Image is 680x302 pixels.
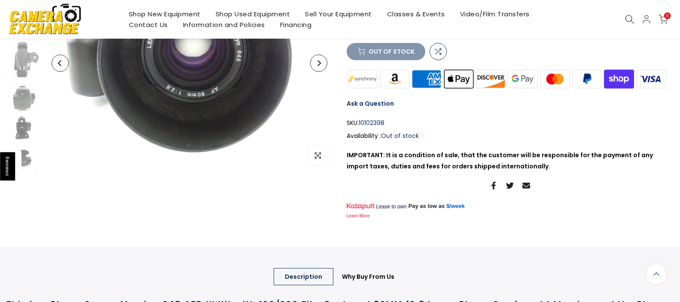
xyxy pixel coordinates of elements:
[522,180,530,191] a: Share on Email
[359,118,384,128] span: 10102398
[6,86,41,112] img: Phase One AF or Mamiya 645 AFD III Camera Body 80MM F2.8, and 120/220 Film Back Medium Format Equ...
[603,69,635,90] img: shopify pay
[378,69,411,90] img: amazon payments
[411,69,443,90] img: american express
[347,151,653,170] strong: IMPORTANT: It is a condition of sale, that the customer will be responsible for the payment of an...
[490,180,497,191] a: Share on Facebook
[347,118,674,128] div: SKU:
[121,9,208,19] a: Shop New Equipment
[6,146,41,172] img: Phase One AF or Mamiya 645 AFD III Camera Body 80MM F2.8, and 120/220 Film Back Medium Format Equ...
[571,69,603,90] img: paypal
[121,19,175,30] a: Contact Us
[347,69,379,90] img: synchrony
[381,131,419,140] span: Out of stock
[272,19,319,30] a: Financing
[507,69,539,90] img: google pay
[659,15,668,24] a: 0
[452,9,537,19] a: Video/Film Transfers
[376,203,406,210] span: Lease to own
[539,69,571,90] img: master
[331,268,406,285] a: Why Buy From Us
[310,55,327,72] button: Next
[646,263,667,285] a: Back to the top
[664,12,671,19] span: 0
[635,69,667,90] img: visa
[347,99,394,108] a: Ask a Question
[446,202,465,210] a: $/week
[442,69,475,90] img: apple pay
[6,116,41,142] img: Phase One AF or Mamiya 645 AFD III Camera Body 80MM F2.8, and 120/220 Film Back Medium Format Equ...
[475,69,507,90] img: discover
[6,36,41,82] img: Phase One AF or Mamiya 645 AFD III Camera Body 80MM F2.8, and 120/220 Film Back Medium Format Equ...
[208,9,298,19] a: Shop Used Equipment
[347,131,674,141] div: Availability :
[506,180,514,191] a: Share on Twitter
[379,9,452,19] a: Classes & Events
[274,268,333,285] a: Description
[175,19,272,30] a: Information and Policies
[347,214,370,218] a: Learn More
[298,9,380,19] a: Sell Your Equipment
[409,202,445,210] span: Pay as low as
[52,55,69,72] button: Previous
